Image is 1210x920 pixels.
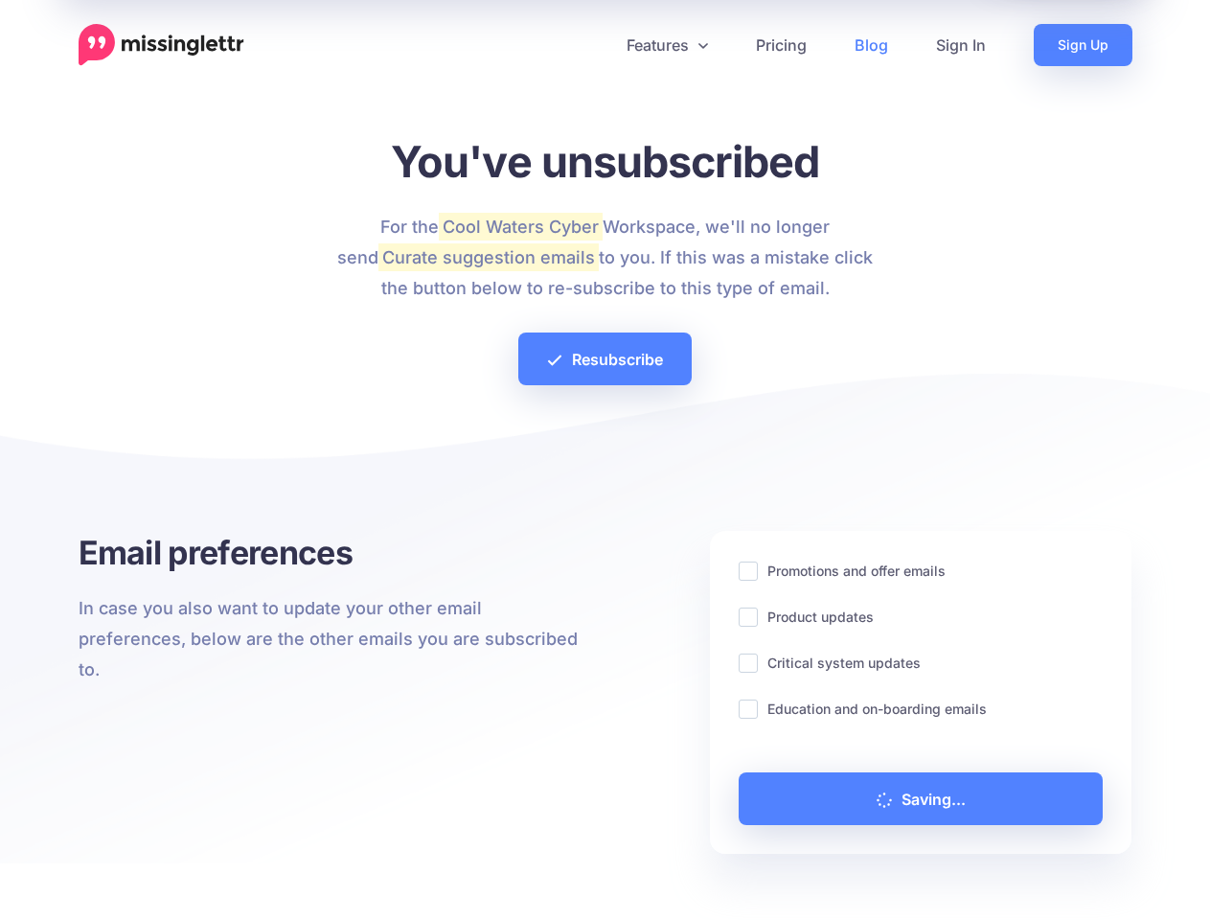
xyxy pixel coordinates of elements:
[79,593,591,685] p: In case you also want to update your other email preferences, below are the other emails you are ...
[831,24,912,66] a: Blog
[378,243,598,270] mark: Curate suggestion emails
[767,698,987,720] label: Education and on-boarding emails
[739,772,1104,825] a: Saving...
[439,213,602,240] mark: Cool Waters Cyber
[334,212,876,304] p: For the Workspace, we'll no longer send to you. If this was a mistake click the button below to r...
[767,560,946,582] label: Promotions and offer emails
[1034,24,1132,66] a: Sign Up
[912,24,1010,66] a: Sign In
[334,135,876,188] h1: You've unsubscribed
[767,606,874,628] label: Product updates
[79,531,591,574] h3: Email preferences
[767,652,921,674] label: Critical system updates
[732,24,831,66] a: Pricing
[518,333,692,385] a: Resubscribe
[603,24,732,66] a: Features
